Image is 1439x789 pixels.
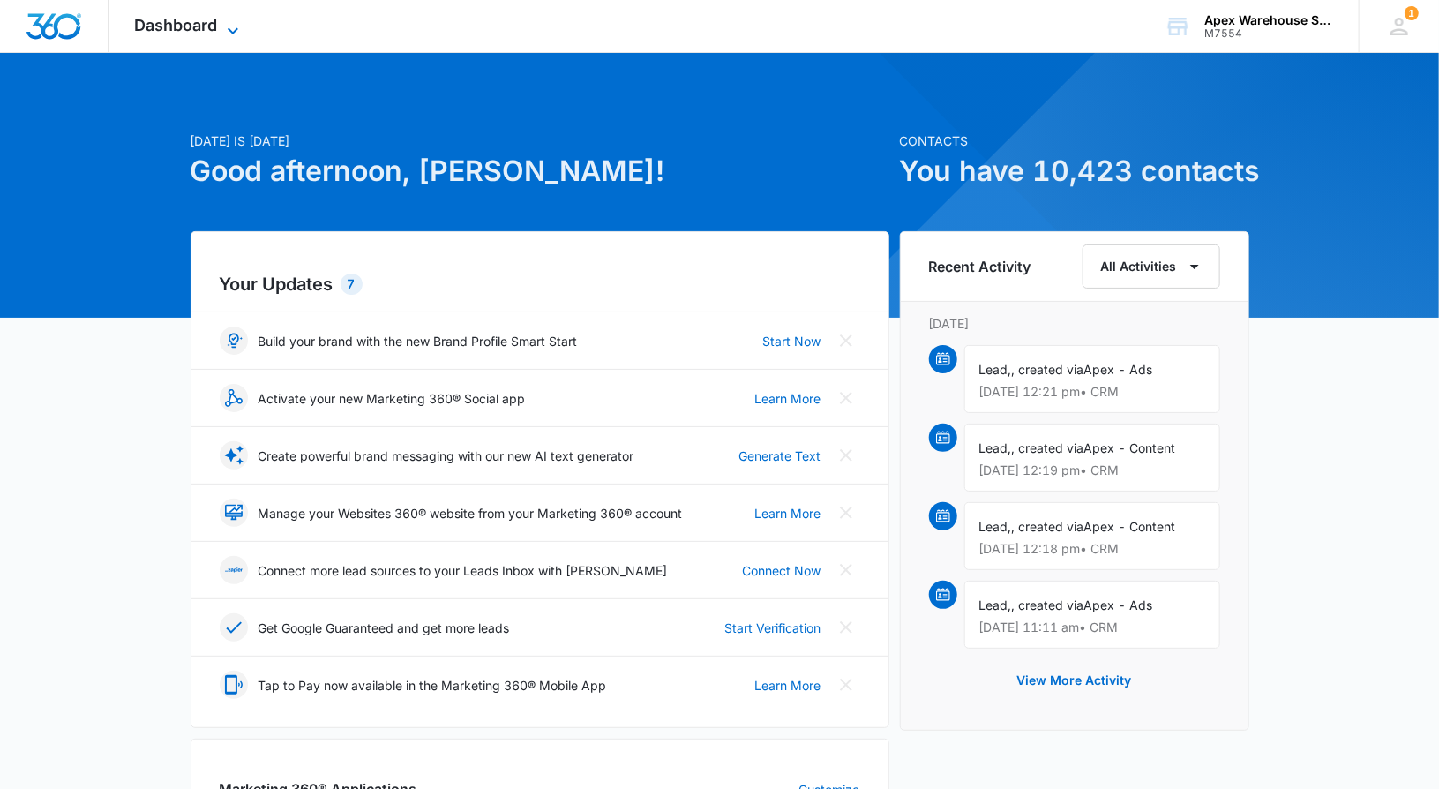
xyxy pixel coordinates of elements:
div: account name [1204,13,1333,27]
button: All Activities [1083,244,1220,289]
p: Build your brand with the new Brand Profile Smart Start [259,332,578,350]
a: Connect Now [743,561,821,580]
p: [DATE] 11:11 am • CRM [979,621,1205,634]
a: Start Now [763,332,821,350]
p: [DATE] 12:18 pm • CRM [979,543,1205,555]
span: Lead, [979,440,1012,455]
span: Apex - Ads [1084,597,1153,612]
h6: Recent Activity [929,256,1031,277]
p: Get Google Guaranteed and get more leads [259,619,510,637]
a: Generate Text [739,447,821,465]
div: account id [1204,27,1333,40]
button: Close [832,613,860,642]
button: Close [832,499,860,527]
p: [DATE] 12:21 pm • CRM [979,386,1205,398]
a: Learn More [755,504,821,522]
div: notifications count [1405,6,1419,20]
span: Apex - Ads [1084,362,1153,377]
span: 1 [1405,6,1419,20]
span: , created via [1012,362,1084,377]
a: Learn More [755,389,821,408]
a: Learn More [755,676,821,695]
button: Close [832,556,860,584]
p: [DATE] 12:19 pm • CRM [979,464,1205,477]
button: Close [832,384,860,412]
p: Activate your new Marketing 360® Social app [259,389,526,408]
span: Dashboard [135,16,218,34]
h1: You have 10,423 contacts [900,150,1249,192]
p: Connect more lead sources to your Leads Inbox with [PERSON_NAME] [259,561,668,580]
p: Create powerful brand messaging with our new AI text generator [259,447,634,465]
span: Apex - Content [1084,519,1176,534]
button: View More Activity [1000,659,1150,702]
button: Close [832,441,860,470]
a: Start Verification [725,619,821,637]
p: Manage your Websites 360® website from your Marketing 360® account [259,504,683,522]
span: Apex - Content [1084,440,1176,455]
button: Close [832,671,860,699]
div: 7 [341,274,363,295]
p: Contacts [900,131,1249,150]
p: [DATE] is [DATE] [191,131,889,150]
span: Lead, [979,519,1012,534]
span: Lead, [979,362,1012,377]
p: [DATE] [929,314,1220,333]
h1: Good afternoon, [PERSON_NAME]! [191,150,889,192]
span: , created via [1012,597,1084,612]
span: , created via [1012,519,1084,534]
h2: Your Updates [220,271,860,297]
span: , created via [1012,440,1084,455]
span: Lead, [979,597,1012,612]
p: Tap to Pay now available in the Marketing 360® Mobile App [259,676,607,695]
button: Close [832,327,860,355]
